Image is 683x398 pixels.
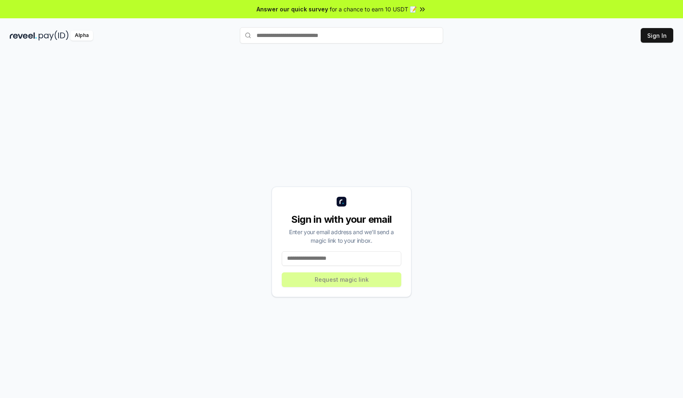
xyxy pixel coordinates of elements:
[282,228,401,245] div: Enter your email address and we’ll send a magic link to your inbox.
[337,197,346,207] img: logo_small
[282,213,401,226] div: Sign in with your email
[330,5,417,13] span: for a chance to earn 10 USDT 📝
[257,5,328,13] span: Answer our quick survey
[39,30,69,41] img: pay_id
[641,28,673,43] button: Sign In
[10,30,37,41] img: reveel_dark
[70,30,93,41] div: Alpha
